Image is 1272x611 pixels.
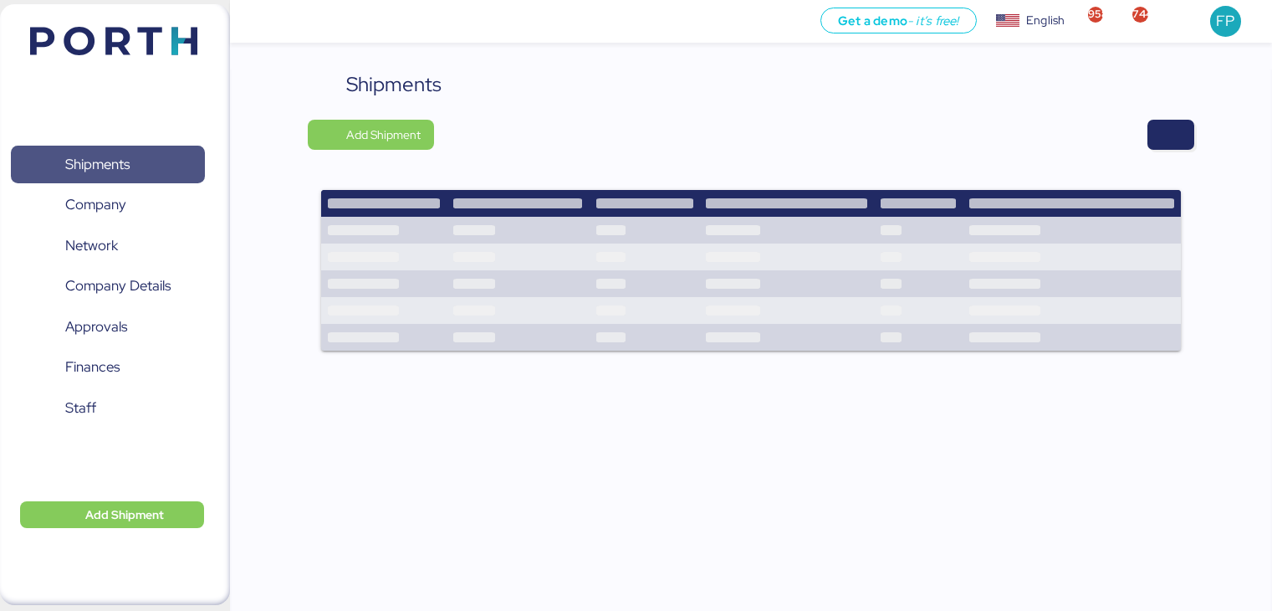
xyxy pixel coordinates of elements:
span: Add Shipment [85,505,164,525]
span: Finances [65,355,120,379]
div: Shipments [346,69,442,100]
a: Shipments [11,146,205,184]
span: FP [1216,10,1234,32]
span: Company [65,193,126,217]
button: Menu [240,8,268,36]
span: Network [65,234,118,258]
a: Company Details [11,267,205,305]
span: Approvals [65,315,127,339]
span: Company Details [65,274,171,298]
a: Staff [11,389,205,428]
a: Network [11,227,205,265]
a: Approvals [11,308,205,347]
span: Add Shipment [346,125,421,145]
button: Add Shipment [308,120,434,150]
a: Company [11,186,205,224]
a: Finances [11,348,205,387]
button: Add Shipment [20,501,204,528]
span: Shipments [65,152,130,177]
div: English [1026,12,1065,29]
span: Staff [65,396,96,420]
